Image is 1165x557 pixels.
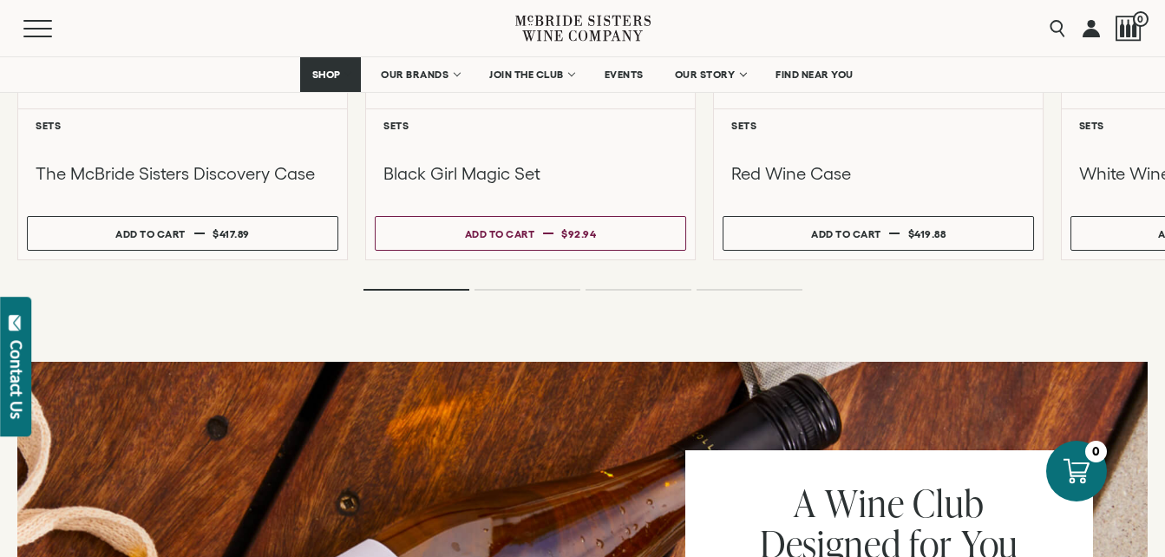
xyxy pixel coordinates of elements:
[36,120,330,131] h6: Sets
[731,120,1025,131] h6: Sets
[1085,441,1107,462] div: 0
[605,69,644,81] span: EVENTS
[213,228,250,239] span: $417.89
[908,228,946,239] span: $419.88
[475,289,580,291] li: Page dot 2
[381,69,448,81] span: OUR BRANDS
[370,57,469,92] a: OUR BRANDS
[593,57,655,92] a: EVENTS
[311,69,341,81] span: SHOP
[697,289,802,291] li: Page dot 4
[383,162,677,185] h3: Black Girl Magic Set
[764,57,865,92] a: FIND NEAR YOU
[300,57,361,92] a: SHOP
[675,69,736,81] span: OUR STORY
[586,289,691,291] li: Page dot 3
[913,477,984,528] span: Club
[825,477,904,528] span: Wine
[731,162,1025,185] h3: Red Wine Case
[664,57,756,92] a: OUR STORY
[36,162,330,185] h3: The McBride Sisters Discovery Case
[489,69,564,81] span: JOIN THE CLUB
[465,221,535,246] div: Add to cart
[1133,11,1149,27] span: 0
[23,20,86,37] button: Mobile Menu Trigger
[776,69,854,81] span: FIND NEAR YOU
[375,216,686,251] button: Add to cart $92.94
[27,216,338,251] button: Add to cart $417.89
[478,57,585,92] a: JOIN THE CLUB
[383,120,677,131] h6: Sets
[561,228,596,239] span: $92.94
[363,289,469,291] li: Page dot 1
[811,221,881,246] div: Add to cart
[115,221,186,246] div: Add to cart
[794,477,816,528] span: A
[723,216,1034,251] button: Add to cart $419.88
[8,340,25,419] div: Contact Us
